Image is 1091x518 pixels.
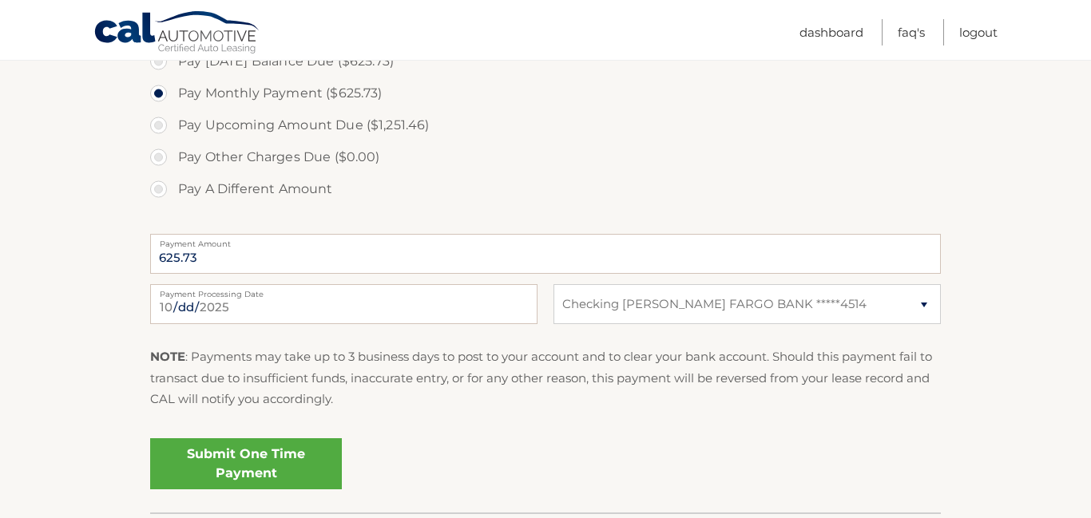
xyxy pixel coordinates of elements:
[93,10,261,57] a: Cal Automotive
[150,77,941,109] label: Pay Monthly Payment ($625.73)
[150,438,342,489] a: Submit One Time Payment
[959,19,998,45] a: Logout
[150,45,941,77] label: Pay [DATE] Balance Due ($625.73)
[150,141,941,173] label: Pay Other Charges Due ($0.00)
[150,349,185,364] strong: NOTE
[150,173,941,205] label: Pay A Different Amount
[799,19,863,45] a: Dashboard
[150,109,941,141] label: Pay Upcoming Amount Due ($1,251.46)
[150,234,941,274] input: Payment Amount
[150,284,538,297] label: Payment Processing Date
[898,19,925,45] a: FAQ's
[150,234,941,247] label: Payment Amount
[150,346,941,409] p: : Payments may take up to 3 business days to post to your account and to clear your bank account....
[150,284,538,324] input: Payment Date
